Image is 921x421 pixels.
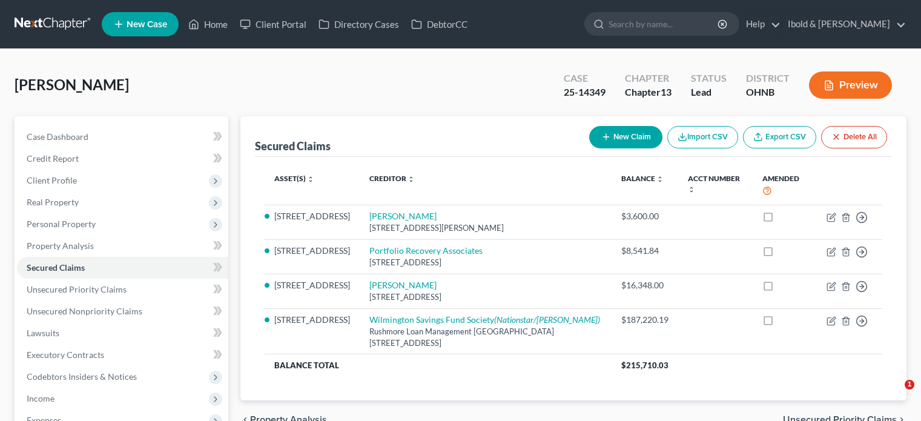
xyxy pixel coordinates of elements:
[494,314,600,325] i: (Nationstar/[PERSON_NAME])
[369,222,602,234] div: [STREET_ADDRESS][PERSON_NAME]
[691,71,727,85] div: Status
[691,85,727,99] div: Lead
[753,167,817,205] th: Amended
[27,371,137,382] span: Codebtors Insiders & Notices
[27,284,127,294] span: Unsecured Priority Claims
[17,279,228,300] a: Unsecured Priority Claims
[312,13,405,35] a: Directory Cases
[905,380,914,390] span: 1
[625,85,672,99] div: Chapter
[265,354,612,376] th: Balance Total
[27,393,54,403] span: Income
[564,71,606,85] div: Case
[621,279,668,291] div: $16,348.00
[274,174,314,183] a: Asset(s) unfold_more
[621,174,664,183] a: Balance unfold_more
[621,360,668,370] span: $215,710.03
[369,291,602,303] div: [STREET_ADDRESS]
[27,153,79,164] span: Credit Report
[274,279,350,291] li: [STREET_ADDRESS]
[609,13,719,35] input: Search by name...
[234,13,312,35] a: Client Portal
[621,245,668,257] div: $8,541.84
[255,139,331,153] div: Secured Claims
[621,210,668,222] div: $3,600.00
[746,71,790,85] div: District
[589,126,662,148] button: New Claim
[369,211,437,221] a: [PERSON_NAME]
[274,245,350,257] li: [STREET_ADDRESS]
[688,174,740,193] a: Acct Number unfold_more
[27,306,142,316] span: Unsecured Nonpriority Claims
[661,86,672,98] span: 13
[743,126,816,148] a: Export CSV
[17,235,228,257] a: Property Analysis
[27,350,104,360] span: Executory Contracts
[27,328,59,338] span: Lawsuits
[17,344,228,366] a: Executory Contracts
[369,174,415,183] a: Creditor unfold_more
[27,175,77,185] span: Client Profile
[625,71,672,85] div: Chapter
[369,280,437,290] a: [PERSON_NAME]
[667,126,738,148] button: Import CSV
[27,131,88,142] span: Case Dashboard
[27,240,94,251] span: Property Analysis
[369,245,483,256] a: Portfolio Recovery Associates
[369,314,600,325] a: Wilmington Savings Fund Society(Nationstar/[PERSON_NAME])
[274,314,350,326] li: [STREET_ADDRESS]
[688,186,695,193] i: unfold_more
[564,85,606,99] div: 25-14349
[809,71,892,99] button: Preview
[821,126,887,148] button: Delete All
[656,176,664,183] i: unfold_more
[307,176,314,183] i: unfold_more
[27,219,96,229] span: Personal Property
[274,210,350,222] li: [STREET_ADDRESS]
[746,85,790,99] div: OHNB
[182,13,234,35] a: Home
[17,300,228,322] a: Unsecured Nonpriority Claims
[27,197,79,207] span: Real Property
[17,322,228,344] a: Lawsuits
[408,176,415,183] i: unfold_more
[127,20,167,29] span: New Case
[27,262,85,273] span: Secured Claims
[17,257,228,279] a: Secured Claims
[17,126,228,148] a: Case Dashboard
[880,380,909,409] iframe: Intercom live chat
[369,326,602,348] div: Rushmore Loan Management [GEOGRAPHIC_DATA][STREET_ADDRESS]
[782,13,906,35] a: Ibold & [PERSON_NAME]
[621,314,668,326] div: $187,220.19
[740,13,781,35] a: Help
[17,148,228,170] a: Credit Report
[405,13,474,35] a: DebtorCC
[15,76,129,93] span: [PERSON_NAME]
[369,257,602,268] div: [STREET_ADDRESS]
